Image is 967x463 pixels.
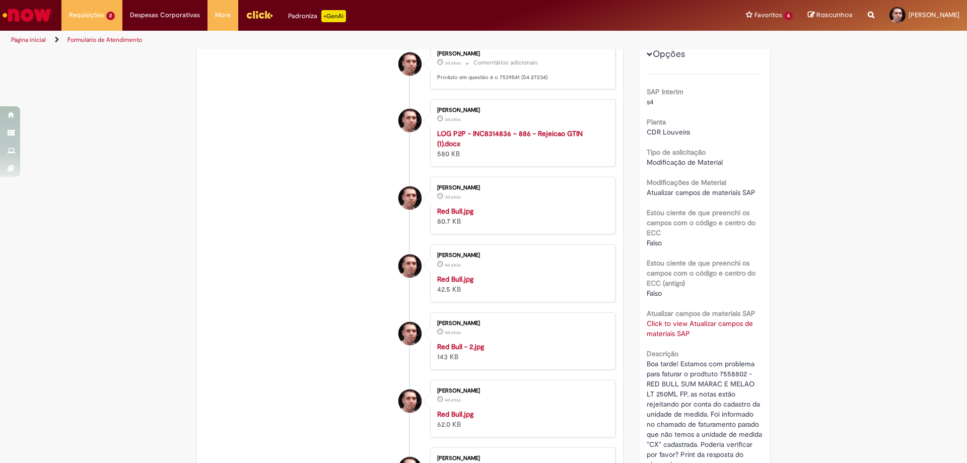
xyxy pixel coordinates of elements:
a: Red Bull.jpg [437,410,473,419]
b: Estou ciente de que preenchi os campos com o código e centro do ECC (antigo) [647,258,755,288]
span: 6 [784,12,793,20]
span: Falso [647,238,662,247]
small: Comentários adicionais [473,58,538,67]
b: Planta [647,117,666,126]
div: 143 KB [437,342,605,362]
img: click_logo_yellow_360x200.png [246,7,273,22]
time: 26/09/2025 12:10:13 [445,116,461,122]
b: Atualizar campos de materiais SAP [647,309,755,318]
b: SAP Interim [647,87,683,96]
div: 580 KB [437,128,605,159]
div: Elquer Henrique Nascimento [398,52,422,76]
span: Favoritos [754,10,782,20]
p: +GenAi [321,10,346,22]
div: Elquer Henrique Nascimento [398,254,422,278]
span: Modificação de Material [647,158,723,167]
span: Despesas Corporativas [130,10,200,20]
a: Red Bull.jpg [437,207,473,216]
div: [PERSON_NAME] [437,388,605,394]
b: Descrição [647,349,678,358]
a: Red Bull.jpg [437,275,473,284]
span: [PERSON_NAME] [909,11,959,19]
div: 62.0 KB [437,409,605,429]
span: Atualizar campos de materiais SAP [647,188,755,197]
span: Falso [647,289,662,298]
div: 80.7 KB [437,206,605,226]
span: 4d atrás [445,329,461,336]
time: 26/09/2025 21:19:06 [445,60,461,66]
b: Modificações de Material [647,178,726,187]
a: Formulário de Atendimento [67,36,142,44]
span: 2 [106,12,115,20]
div: [PERSON_NAME] [437,51,605,57]
span: s4 [647,97,654,106]
a: Click to view Atualizar campos de materiais SAP [647,319,753,338]
div: Elquer Henrique Nascimento [398,186,422,210]
div: [PERSON_NAME] [437,252,605,258]
span: 3d atrás [445,60,461,66]
div: Padroniza [288,10,346,22]
img: ServiceNow [1,5,53,25]
span: 3d atrás [445,194,461,200]
div: Elquer Henrique Nascimento [398,322,422,345]
a: LOG P2P - INC8314836 – 886 - Rejeicao GTIN (1).docx [437,129,583,148]
span: More [215,10,231,20]
div: 42.5 KB [437,274,605,294]
ul: Trilhas de página [8,31,637,49]
a: Rascunhos [808,11,853,20]
a: Página inicial [11,36,46,44]
span: Rascunhos [816,10,853,20]
time: 26/09/2025 10:10:04 [445,397,461,403]
div: [PERSON_NAME] [437,107,605,113]
b: Estou ciente de que preenchi os campos com o código e centro do ECC [647,208,755,237]
div: Elquer Henrique Nascimento [398,109,422,132]
div: [PERSON_NAME] [437,185,605,191]
span: 4d atrás [445,397,461,403]
p: Produto em questão é o 7539541 (S4 27234) [437,74,605,82]
span: CDR Louveira [647,127,690,137]
span: Requisições [69,10,104,20]
div: [PERSON_NAME] [437,455,605,461]
time: 26/09/2025 10:10:16 [445,329,461,336]
div: Elquer Henrique Nascimento [398,389,422,413]
time: 26/09/2025 10:12:34 [445,262,461,268]
b: Tipo de solicitação [647,148,706,157]
span: 3d atrás [445,116,461,122]
a: Red Bull - 2.jpg [437,342,484,351]
span: 4d atrás [445,262,461,268]
div: [PERSON_NAME] [437,320,605,326]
